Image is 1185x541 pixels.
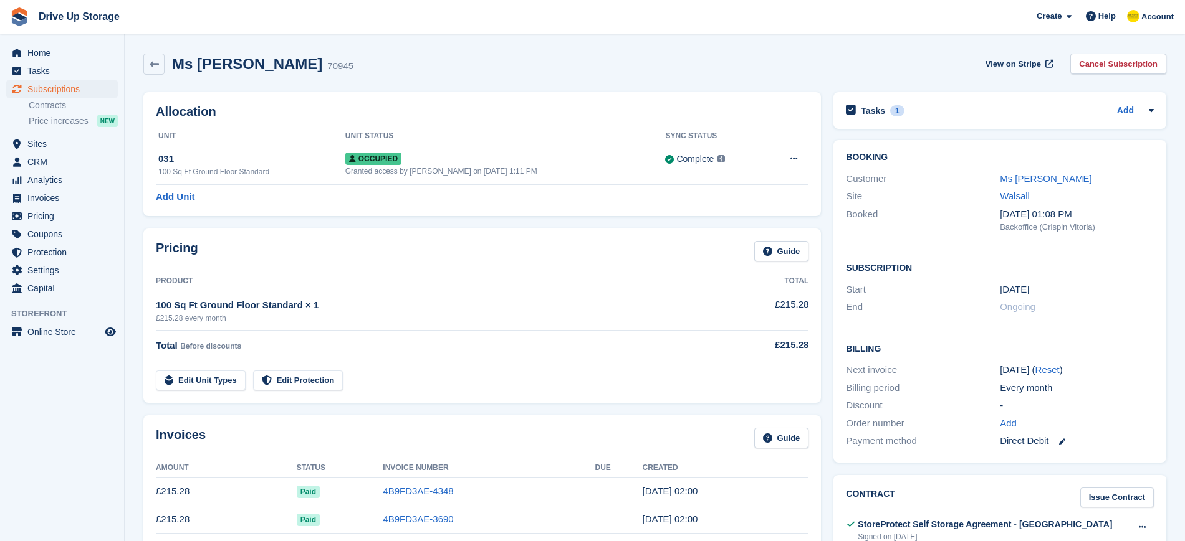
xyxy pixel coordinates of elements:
div: Start [846,283,1000,297]
img: icon-info-grey-7440780725fd019a000dd9b08b2336e03edf1995a4989e88bcd33f0948082b44.svg [717,155,725,162]
a: Issue Contract [1080,487,1154,508]
div: Granted access by [PERSON_NAME] on [DATE] 1:11 PM [345,166,666,177]
div: 1 [890,105,904,116]
span: Tasks [27,62,102,80]
th: Due [595,458,643,478]
a: menu [6,323,118,341]
h2: Contract [846,487,895,508]
img: stora-icon-8386f47178a22dfd0bd8f6a31ec36ba5ce8667c1dd55bd0f319d3a0aa187defe.svg [10,7,29,26]
th: Status [297,458,383,478]
div: - [1000,398,1154,413]
th: Sync Status [665,126,765,146]
a: menu [6,243,118,261]
h2: Invoices [156,428,206,448]
a: Add [1117,104,1134,118]
a: View on Stripe [981,54,1056,74]
span: Pricing [27,207,102,225]
div: Customer [846,172,1000,186]
div: 100 Sq Ft Ground Floor Standard [158,166,345,177]
span: Ongoing [1000,301,1035,312]
div: NEW [97,115,118,127]
div: Complete [676,153,714,166]
th: Product [156,271,709,291]
span: Help [1098,10,1116,22]
div: Billing period [846,381,1000,395]
time: 2025-02-02 01:00:00 UTC [1000,283,1029,297]
h2: Subscription [846,261,1154,273]
span: Account [1141,11,1174,23]
span: Online Store [27,323,102,341]
a: Edit Unit Types [156,370,246,391]
h2: Pricing [156,241,198,261]
div: Next invoice [846,363,1000,377]
td: £215.28 [156,506,297,534]
td: £215.28 [156,477,297,506]
th: Unit Status [345,126,666,146]
div: 100 Sq Ft Ground Floor Standard × 1 [156,298,709,313]
span: Sites [27,135,102,153]
a: Ms [PERSON_NAME] [1000,173,1092,184]
a: menu [6,189,118,207]
th: Total [709,271,808,291]
a: menu [6,207,118,225]
time: 2025-09-02 01:00:41 UTC [643,486,698,496]
a: Price increases NEW [29,114,118,128]
div: [DATE] 01:08 PM [1000,207,1154,222]
span: Subscriptions [27,80,102,98]
a: menu [6,171,118,189]
div: £215.28 [709,338,808,352]
th: Invoice Number [383,458,595,478]
span: Before discounts [180,342,241,350]
a: Drive Up Storage [34,6,125,27]
th: Created [643,458,809,478]
a: Add [1000,416,1017,431]
div: End [846,300,1000,314]
span: Paid [297,486,320,498]
a: menu [6,225,118,243]
h2: Tasks [861,105,885,116]
a: Preview store [103,324,118,339]
span: Occupied [345,153,401,165]
th: Amount [156,458,297,478]
span: Invoices [27,189,102,207]
span: Storefront [11,308,124,320]
div: Direct Debit [1000,434,1154,448]
span: Settings [27,261,102,279]
time: 2025-08-02 01:00:55 UTC [643,514,698,524]
h2: Billing [846,342,1154,354]
div: 70945 [327,59,353,73]
a: Edit Protection [253,370,343,391]
a: menu [6,62,118,80]
a: Guide [754,241,809,261]
a: menu [6,44,118,62]
div: Site [846,189,1000,204]
div: Backoffice (Crispin Vitoria) [1000,221,1154,233]
div: £215.28 every month [156,313,709,324]
span: Capital [27,280,102,297]
a: menu [6,135,118,153]
a: menu [6,280,118,297]
a: Cancel Subscription [1070,54,1166,74]
a: Walsall [1000,191,1030,201]
div: Discount [846,398,1000,413]
a: Contracts [29,100,118,111]
span: Analytics [27,171,102,189]
a: Add Unit [156,190,194,204]
a: 4B9FD3AE-3690 [383,514,453,524]
div: StoreProtect Self Storage Agreement - [GEOGRAPHIC_DATA] [858,518,1112,531]
a: Guide [754,428,809,448]
a: menu [6,153,118,171]
div: Booked [846,207,1000,233]
span: CRM [27,153,102,171]
a: menu [6,261,118,279]
span: Create [1037,10,1062,22]
a: Reset [1035,364,1060,375]
div: [DATE] ( ) [1000,363,1154,377]
h2: Ms [PERSON_NAME] [172,55,322,72]
div: 031 [158,152,345,166]
td: £215.28 [709,291,808,330]
a: menu [6,80,118,98]
div: Every month [1000,381,1154,395]
h2: Allocation [156,105,808,119]
a: 4B9FD3AE-4348 [383,486,453,496]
